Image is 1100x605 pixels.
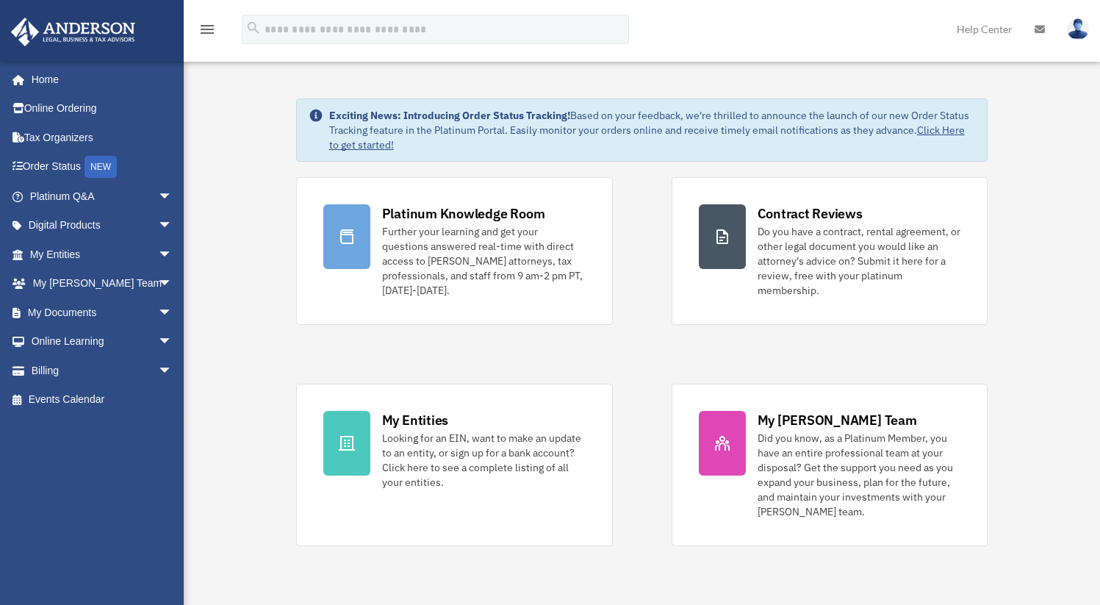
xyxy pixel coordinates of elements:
[198,21,216,38] i: menu
[382,411,448,429] div: My Entities
[10,327,195,357] a: Online Learningarrow_drop_down
[672,177,988,325] a: Contract Reviews Do you have a contract, rental agreement, or other legal document you would like...
[382,224,586,298] div: Further your learning and get your questions answered real-time with direct access to [PERSON_NAM...
[10,65,187,94] a: Home
[296,384,613,546] a: My Entities Looking for an EIN, want to make an update to an entity, or sign up for a bank accoun...
[758,411,917,429] div: My [PERSON_NAME] Team
[758,224,961,298] div: Do you have a contract, rental agreement, or other legal document you would like an attorney's ad...
[382,204,545,223] div: Platinum Knowledge Room
[158,356,187,386] span: arrow_drop_down
[382,431,586,490] div: Looking for an EIN, want to make an update to an entity, or sign up for a bank account? Click her...
[10,211,195,240] a: Digital Productsarrow_drop_down
[7,18,140,46] img: Anderson Advisors Platinum Portal
[158,240,187,270] span: arrow_drop_down
[10,123,195,152] a: Tax Organizers
[10,94,195,123] a: Online Ordering
[158,182,187,212] span: arrow_drop_down
[296,177,613,325] a: Platinum Knowledge Room Further your learning and get your questions answered real-time with dire...
[329,123,965,151] a: Click Here to get started!
[10,356,195,385] a: Billingarrow_drop_down
[329,108,976,152] div: Based on your feedback, we're thrilled to announce the launch of our new Order Status Tracking fe...
[758,204,863,223] div: Contract Reviews
[1067,18,1089,40] img: User Pic
[245,20,262,36] i: search
[158,269,187,299] span: arrow_drop_down
[158,327,187,357] span: arrow_drop_down
[672,384,988,546] a: My [PERSON_NAME] Team Did you know, as a Platinum Member, you have an entire professional team at...
[10,269,195,298] a: My [PERSON_NAME] Teamarrow_drop_down
[10,240,195,269] a: My Entitiesarrow_drop_down
[198,26,216,38] a: menu
[329,109,570,122] strong: Exciting News: Introducing Order Status Tracking!
[10,385,195,415] a: Events Calendar
[158,211,187,241] span: arrow_drop_down
[10,152,195,182] a: Order StatusNEW
[10,298,195,327] a: My Documentsarrow_drop_down
[158,298,187,328] span: arrow_drop_down
[10,182,195,211] a: Platinum Q&Aarrow_drop_down
[758,431,961,519] div: Did you know, as a Platinum Member, you have an entire professional team at your disposal? Get th...
[85,156,117,178] div: NEW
